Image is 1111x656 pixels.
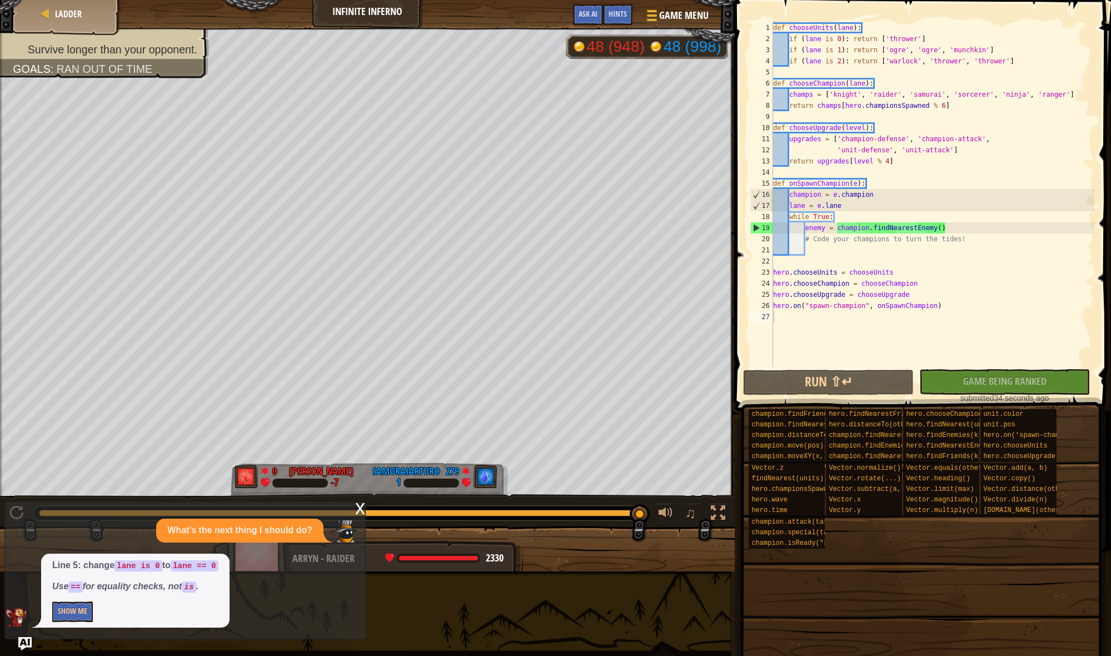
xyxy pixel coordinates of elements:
[751,496,788,504] span: hero.wave
[829,475,901,483] span: Vector.rotate(...)
[983,410,1023,418] span: unit.color
[751,539,859,547] span: champion.isReady("special")
[750,289,773,300] div: 25
[751,410,855,418] span: champion.findFriends(kind)
[566,34,728,59] div: Team 'humans' has 48 now of 948 gold earned. Team 'ogres' has 48 now of 998 gold earned.
[51,63,57,75] span: :
[750,67,773,78] div: 5
[750,22,773,33] div: 1
[750,167,773,178] div: 14
[906,496,978,504] span: Vector.magnitude()
[751,189,773,200] div: 16
[751,200,773,211] div: 17
[13,42,197,57] li: Survive longer than your opponent.
[750,233,773,245] div: 20
[751,506,788,514] span: hero.time
[829,431,936,439] span: champion.findNearest(units)
[750,156,773,167] div: 13
[372,464,440,479] div: SamuraiArturo
[750,111,773,122] div: 9
[114,560,162,571] code: lane is 0
[52,602,93,622] button: Show Me
[57,63,152,75] span: Ran out of time
[983,506,1063,514] span: [DOMAIN_NAME](other)
[573,4,603,25] button: Ask AI
[751,464,784,472] span: Vector.z
[331,478,338,488] div: -7
[55,8,82,20] span: Ladder
[182,582,196,593] code: is
[751,421,879,429] span: champion.findNearestFriend(kind)
[638,4,715,31] button: Game Menu
[906,421,998,429] span: hero.findNearest(units)
[829,506,861,514] span: Vector.y
[960,394,994,402] span: submitted
[829,421,916,429] span: hero.distanceTo(other)
[750,278,773,289] div: 24
[983,475,1035,483] span: Vector.copy()
[829,496,861,504] span: Vector.x
[906,453,994,460] span: hero.findFriends(kind)
[983,453,1055,460] span: hero.chooseUpgrade
[289,464,353,479] div: [PERSON_NAME]
[385,553,504,563] div: health: 2330 / 2334
[579,8,597,19] span: Ask AI
[829,410,941,418] span: hero.findNearestFriend(kind)
[446,464,459,474] div: 279
[750,122,773,133] div: 10
[750,56,773,67] div: 4
[906,431,994,439] span: hero.findEnemies(kind)
[68,582,82,593] code: ==
[751,475,824,483] span: findNearest(units)
[750,300,773,311] div: 26
[750,33,773,44] div: 2
[664,39,721,54] div: 48 (998)
[906,442,1014,450] span: hero.findNearestEnemy(kind)
[750,211,773,222] div: 18
[906,506,978,514] span: Vector.multiply(n)
[751,222,773,233] div: 19
[750,245,773,256] div: 21
[355,502,365,513] div: x
[829,485,913,493] span: Vector.subtract(a, b)
[751,529,848,536] span: champion.special(target)
[983,442,1047,450] span: hero.chooseUnits
[750,311,773,322] div: 27
[707,503,729,526] button: Toggle fullscreen
[751,442,824,450] span: champion.move(pos)
[751,453,835,460] span: champion.moveXY(x, y)
[829,464,901,472] span: Vector.normalize()
[751,518,844,526] span: champion.attack(target)
[750,133,773,145] div: 11
[750,267,773,278] div: 23
[925,392,1084,404] div: 34 seconds ago
[750,89,773,100] div: 7
[659,8,709,23] span: Game Menu
[171,560,218,571] code: lane == 0
[750,145,773,156] div: 12
[486,551,504,565] span: 2330
[655,503,677,526] button: Adjust volume
[609,8,627,19] span: Hints
[292,551,512,566] div: Arryn - raider
[272,464,283,474] div: 0
[906,485,974,493] span: Vector.limit(max)
[335,520,357,543] img: Player
[682,503,701,526] button: ♫
[396,478,401,488] div: 1
[751,485,835,493] span: hero.championsSpawned
[983,464,1047,472] span: Vector.add(a, b)
[906,410,982,418] span: hero.chooseChampion
[473,465,497,488] img: thang_avatar_frame.png
[829,453,953,460] span: champion.findNearestEnemy(kind)
[13,63,51,75] span: Goals
[235,465,259,488] img: thang_avatar_frame.png
[587,39,645,54] div: 48 (948)
[750,44,773,56] div: 3
[983,496,1047,504] span: Vector.divide(n)
[52,8,82,20] a: Ladder
[906,475,970,483] span: Vector.heading()
[5,608,27,628] img: AI
[52,559,218,572] p: Line 5: change to
[743,370,914,395] button: Run ⇧↵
